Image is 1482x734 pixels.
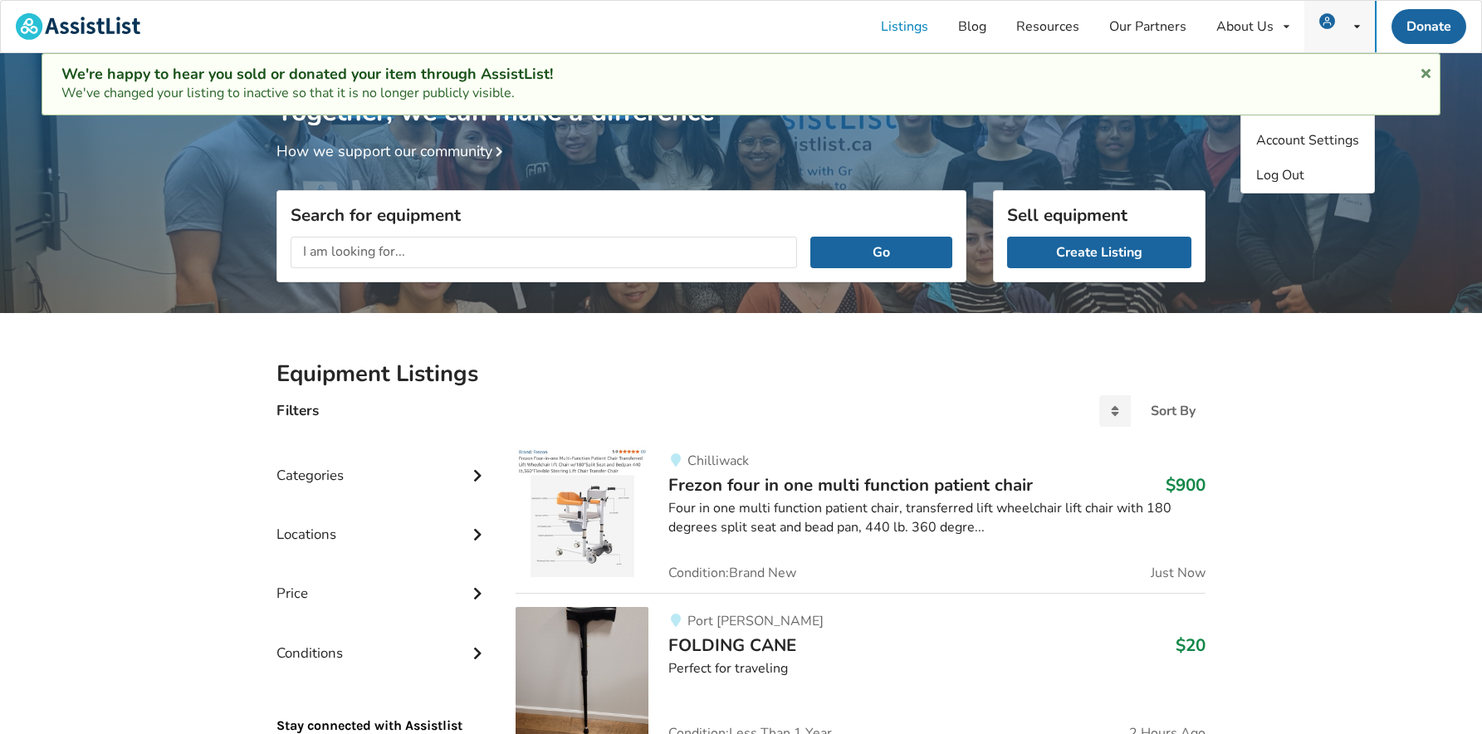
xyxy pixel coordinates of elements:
[61,65,1421,103] div: We've changed your listing to inactive so that it is no longer publicly visible.
[1166,474,1206,496] h3: $900
[668,634,796,657] span: FOLDING CANE
[668,499,1206,537] div: Four in one multi function patient chair, transferred lift wheelchair lift chair with 180 degrees...
[1319,13,1335,29] img: user icon
[61,65,1421,84] div: We're happy to hear you sold or donated your item through AssistList!
[1392,9,1466,44] a: Donate
[943,1,1001,52] a: Blog
[276,433,489,492] div: Categories
[276,141,509,161] a: How we support our community
[276,360,1206,389] h2: Equipment Listings
[276,551,489,610] div: Price
[668,566,796,580] span: Condition: Brand New
[866,1,943,52] a: Listings
[291,204,952,226] h3: Search for equipment
[1256,166,1304,184] span: Log Out
[1256,131,1359,149] span: Account Settings
[1094,1,1201,52] a: Our Partners
[687,612,824,630] span: Port [PERSON_NAME]
[668,473,1033,497] span: Frezon four in one multi function patient chair
[276,492,489,551] div: Locations
[1176,634,1206,656] h3: $20
[276,611,489,670] div: Conditions
[516,447,1206,593] a: mobility-frezon four in one multi function patient chairChilliwackFrezon four in one multi functi...
[16,13,140,40] img: assistlist-logo
[1151,566,1206,580] span: Just Now
[810,237,952,268] button: Go
[1007,237,1191,268] a: Create Listing
[687,452,749,470] span: Chilliwack
[276,401,319,420] h4: Filters
[276,53,1206,129] h1: Together, we can make a difference
[1007,204,1191,226] h3: Sell equipment
[1216,20,1274,33] div: About Us
[516,447,648,580] img: mobility-frezon four in one multi function patient chair
[668,659,1206,678] div: Perfect for traveling
[1151,404,1196,418] div: Sort By
[1001,1,1094,52] a: Resources
[291,237,797,268] input: I am looking for...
